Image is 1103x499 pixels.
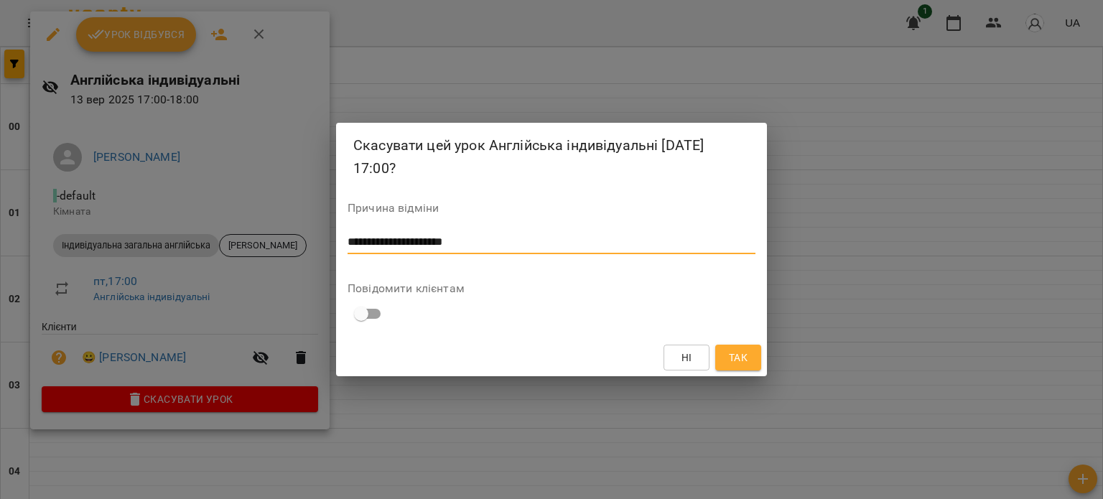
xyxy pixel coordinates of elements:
[664,345,709,370] button: Ні
[353,134,750,179] h2: Скасувати цей урок Англійська індивідуальні [DATE] 17:00?
[729,349,748,366] span: Так
[348,202,755,214] label: Причина відміни
[681,349,692,366] span: Ні
[715,345,761,370] button: Так
[348,283,755,294] label: Повідомити клієнтам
